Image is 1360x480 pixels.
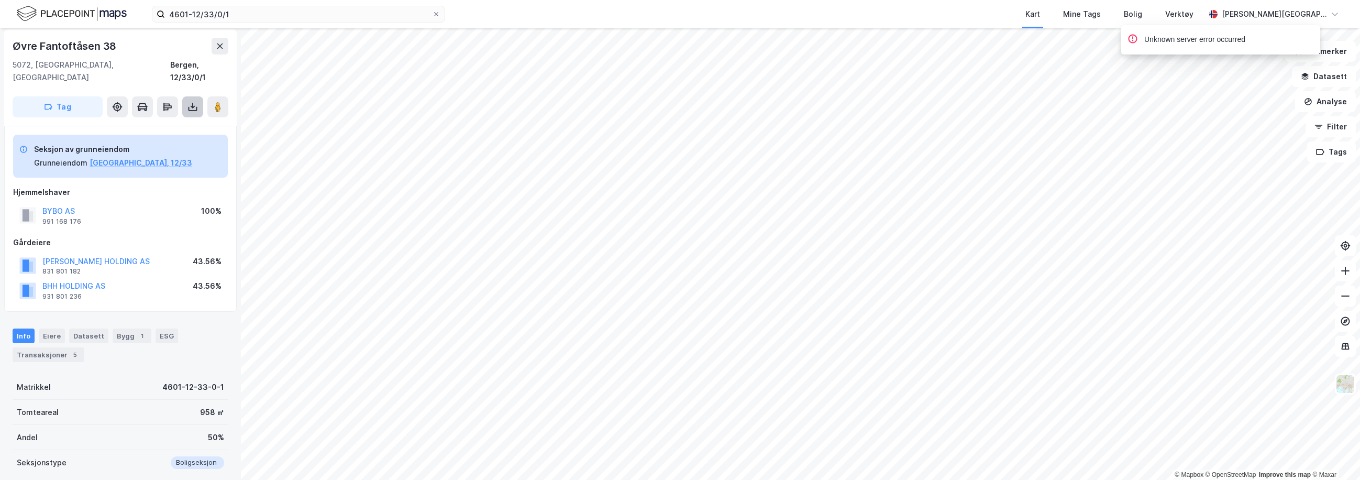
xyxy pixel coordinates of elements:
input: Søk på adresse, matrikkel, gårdeiere, leietakere eller personer [165,6,432,22]
div: Datasett [69,329,108,343]
div: Seksjon av grunneiendom [34,143,192,156]
div: 100% [201,205,222,217]
div: [PERSON_NAME][GEOGRAPHIC_DATA] [1222,8,1326,20]
div: ESG [156,329,178,343]
div: 931 801 236 [42,292,82,301]
div: 991 168 176 [42,217,81,226]
div: Mine Tags [1063,8,1101,20]
div: Bergen, 12/33/0/1 [170,59,228,84]
div: Seksjonstype [17,456,67,469]
div: 1 [137,331,147,341]
div: Grunneiendom [34,157,87,169]
div: Bygg [113,329,151,343]
div: Tomteareal [17,406,59,419]
button: Tag [13,96,103,117]
div: Info [13,329,35,343]
img: Z [1335,374,1355,394]
a: Mapbox [1175,471,1203,478]
div: Transaksjoner [13,347,84,362]
div: 5072, [GEOGRAPHIC_DATA], [GEOGRAPHIC_DATA] [13,59,170,84]
div: Andel [17,431,38,444]
div: 5 [70,350,80,360]
div: Kart [1025,8,1040,20]
button: Tags [1307,141,1356,162]
div: Matrikkel [17,381,51,394]
button: Datasett [1292,66,1356,87]
div: Eiere [39,329,65,343]
div: 43.56% [193,255,222,268]
div: 50% [208,431,224,444]
div: 958 ㎡ [200,406,224,419]
a: Improve this map [1259,471,1311,478]
img: logo.f888ab2527a4732fd821a326f86c7f29.svg [17,5,127,23]
div: Øvre Fantoftåsen 38 [13,38,118,54]
div: 4601-12-33-0-1 [162,381,224,394]
div: Kontrollprogram for chat [1308,430,1360,480]
div: 43.56% [193,280,222,292]
div: Verktøy [1165,8,1193,20]
div: 831 801 182 [42,267,81,276]
button: Analyse [1295,91,1356,112]
a: OpenStreetMap [1206,471,1256,478]
button: [GEOGRAPHIC_DATA], 12/33 [90,157,192,169]
div: Bolig [1124,8,1142,20]
button: Filter [1306,116,1356,137]
div: Hjemmelshaver [13,186,228,199]
div: Unknown server error occurred [1144,34,1245,46]
div: Gårdeiere [13,236,228,249]
iframe: Chat Widget [1308,430,1360,480]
